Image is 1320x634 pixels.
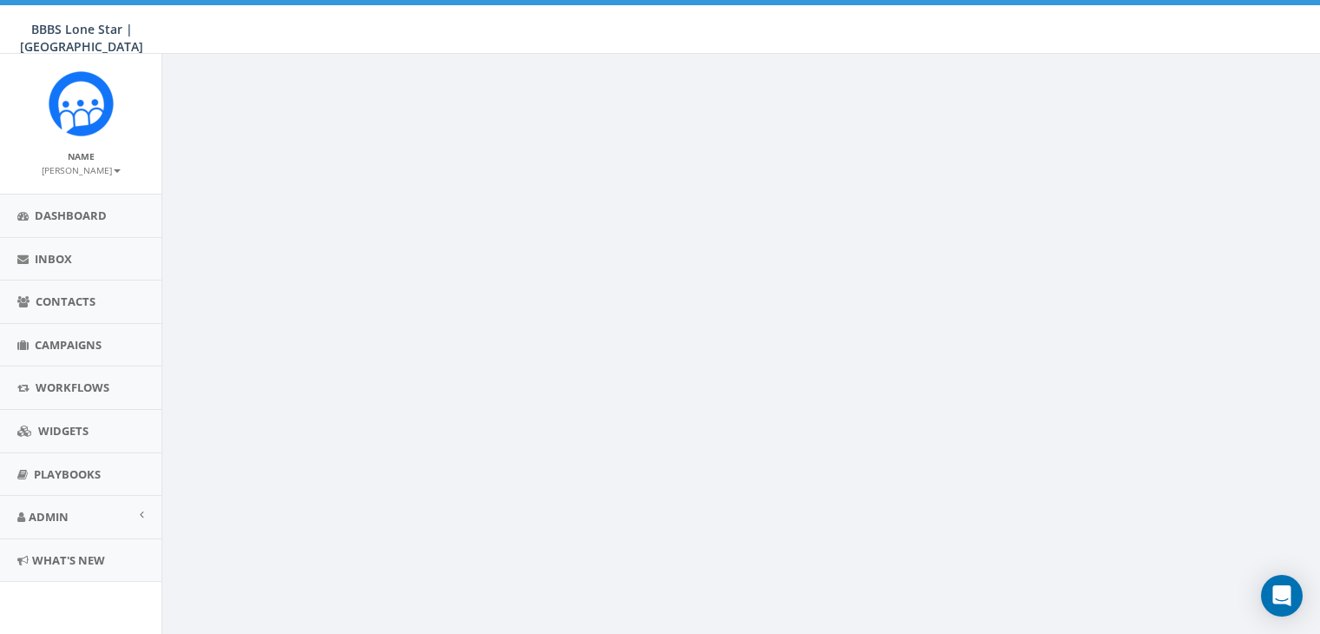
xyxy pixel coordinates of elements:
[20,21,143,55] span: BBBS Lone Star | [GEOGRAPHIC_DATA]
[29,509,69,525] span: Admin
[34,466,101,482] span: Playbooks
[36,380,109,395] span: Workflows
[68,150,95,162] small: Name
[42,164,121,176] small: [PERSON_NAME]
[32,552,105,568] span: What's New
[38,423,89,439] span: Widgets
[35,251,72,267] span: Inbox
[42,162,121,177] a: [PERSON_NAME]
[35,208,107,223] span: Dashboard
[49,71,114,136] img: Rally_Corp_Icon.png
[35,337,102,353] span: Campaigns
[36,294,95,309] span: Contacts
[1261,575,1303,617] div: Open Intercom Messenger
